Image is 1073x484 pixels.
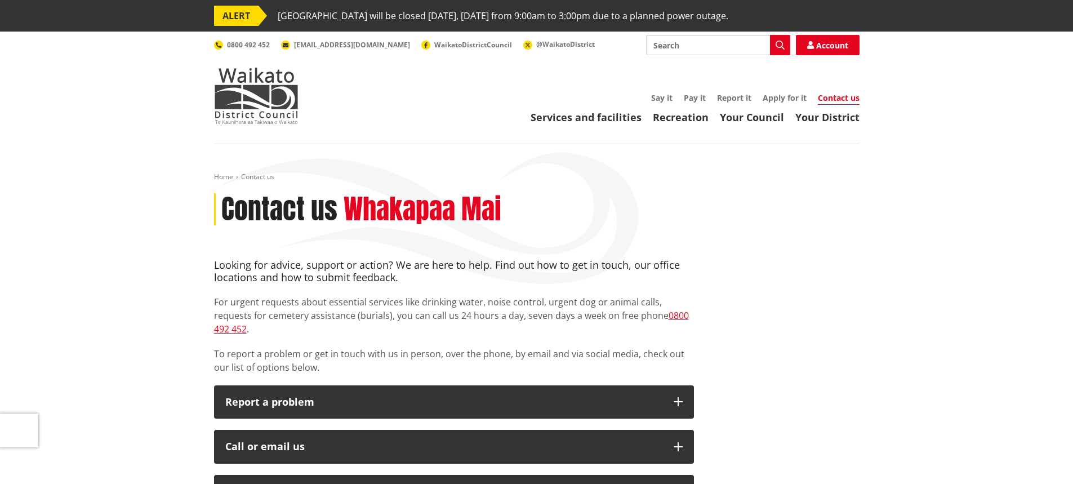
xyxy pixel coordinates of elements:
input: Search input [646,35,790,55]
span: 0800 492 452 [227,40,270,50]
a: Pay it [684,92,706,103]
a: Your Council [720,110,784,124]
span: [GEOGRAPHIC_DATA] will be closed [DATE], [DATE] from 9:00am to 3:00pm due to a planned power outage. [278,6,728,26]
a: Contact us [818,92,860,105]
span: [EMAIL_ADDRESS][DOMAIN_NAME] [294,40,410,50]
span: WaikatoDistrictCouncil [434,40,512,50]
span: ALERT [214,6,259,26]
a: Say it [651,92,673,103]
a: 0800 492 452 [214,309,689,335]
img: Waikato District Council - Te Kaunihera aa Takiwaa o Waikato [214,68,299,124]
div: Call or email us [225,441,662,452]
button: Report a problem [214,385,694,419]
span: Contact us [241,172,274,181]
p: For urgent requests about essential services like drinking water, noise control, urgent dog or an... [214,295,694,336]
button: Call or email us [214,430,694,464]
nav: breadcrumb [214,172,860,182]
a: @WaikatoDistrict [523,39,595,49]
a: WaikatoDistrictCouncil [421,40,512,50]
a: Your District [795,110,860,124]
a: 0800 492 452 [214,40,270,50]
a: Apply for it [763,92,807,103]
a: Recreation [653,110,709,124]
span: @WaikatoDistrict [536,39,595,49]
a: Home [214,172,233,181]
a: Report it [717,92,751,103]
a: [EMAIL_ADDRESS][DOMAIN_NAME] [281,40,410,50]
p: To report a problem or get in touch with us in person, over the phone, by email and via social me... [214,347,694,374]
iframe: Messenger Launcher [1021,437,1062,477]
a: Services and facilities [531,110,642,124]
p: Report a problem [225,397,662,408]
h2: Whakapaa Mai [344,193,501,226]
h1: Contact us [221,193,337,226]
a: Account [796,35,860,55]
h4: Looking for advice, support or action? We are here to help. Find out how to get in touch, our off... [214,259,694,283]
